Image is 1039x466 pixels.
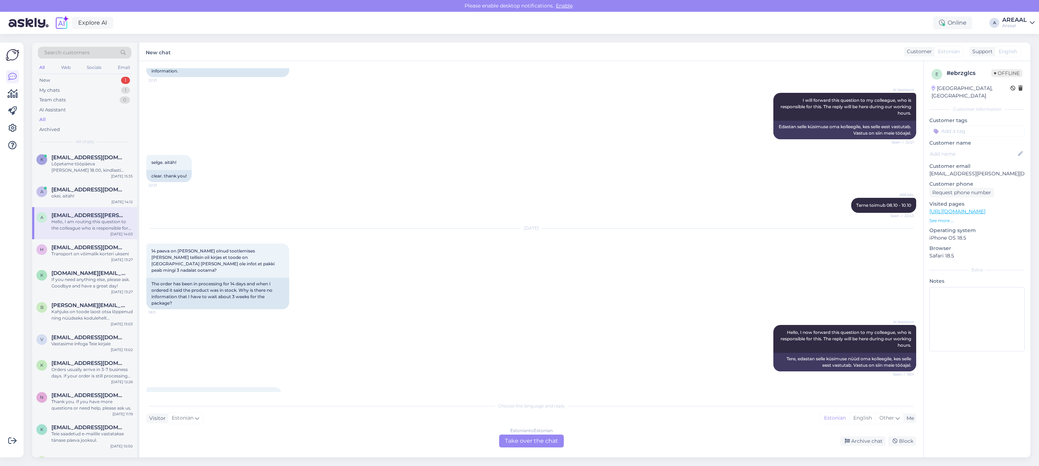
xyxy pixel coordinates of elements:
[887,87,914,92] span: AI Assistant
[929,106,1025,112] div: Customer information
[51,161,133,174] div: Lõpetame tööpäeva [PERSON_NAME] 18.00, kindlasti jõutakse ka selleni
[111,199,133,205] div: [DATE] 14:12
[146,170,192,182] div: clear. thank you!
[39,87,60,94] div: My chats
[904,48,932,55] div: Customer
[935,71,938,77] span: e
[51,244,126,251] span: helinakarhu@gmail.com
[773,121,916,139] div: Edastan selle küsimuse oma kolleegile, kes selle eest vastutab. Vastus on siin meie tööajal.
[929,200,1025,208] p: Visited pages
[51,431,133,444] div: Teie saadetud e-mailile vastatakse tänase päeva jooksul.
[51,186,126,193] span: armoaljas@gmail.com
[121,87,130,94] div: 1
[1002,23,1027,29] div: Areaal
[929,227,1025,234] p: Operating system
[51,399,133,411] div: Thank you. If you have more questions or need help, please ask us.
[929,277,1025,285] p: Notes
[856,202,911,208] span: Tarne toimub 08.10 - 10.10
[149,77,175,83] span: 22:21
[6,48,19,62] img: Askly Logo
[116,63,131,72] div: Email
[904,415,914,422] div: Me
[111,174,133,179] div: [DATE] 15:35
[1002,17,1027,23] div: AREAAL
[111,289,133,295] div: [DATE] 13:27
[780,330,912,348] span: Hello, I now forward this question to my colleague, who is responsible for this. The reply will b...
[39,126,60,133] div: Archived
[151,160,176,165] span: selge. aitäh!
[76,139,94,145] span: All chats
[146,415,166,422] div: Visitor
[51,251,133,257] div: Transport on võimalik korteri ukseni
[888,436,916,446] div: Block
[146,278,289,309] div: The order has been in processing for 14 days and when I ordered it said the product was in stock....
[929,117,1025,124] p: Customer tags
[938,48,960,55] span: Estonian
[112,411,133,417] div: [DATE] 11:19
[947,69,991,77] div: # ebrzglcs
[85,63,103,72] div: Socials
[929,245,1025,252] p: Browser
[51,360,126,366] span: ksenake@gmail.com
[51,276,133,289] div: If you need anything else, please ask. Goodbye and have a great day!
[849,413,875,424] div: English
[44,49,90,56] span: Search customers
[499,435,564,447] div: Take over the chat
[51,302,126,309] span: boriss.teder@mail.ee
[933,16,972,29] div: Online
[111,379,133,385] div: [DATE] 12:26
[51,193,133,199] div: okei, aitäh!
[51,154,126,161] span: kaiakardmaa@gmail.com
[929,267,1025,273] div: Extra
[111,257,133,262] div: [DATE] 13:27
[773,353,916,371] div: Tere, edastan selle küsimuse nüüd oma kolleegile, kes selle eest vastutab. Vastus on siin meie tö...
[40,395,44,400] span: n
[554,2,575,9] span: Enable
[51,341,133,347] div: Vastasime infoga Teie kirjale
[51,366,133,379] div: Orders usually arrive in 3-7 business days. If your order is still processing and you haven't hea...
[999,48,1017,55] span: English
[120,96,130,104] div: 0
[121,77,130,84] div: 1
[887,140,914,145] span: Seen ✓ 22:21
[51,270,126,276] span: kangoll.online@gmail.com
[51,219,133,231] div: Hello, I am routing this question to the colleague who is responsible for this topic. The reply m...
[969,48,993,55] div: Support
[929,170,1025,177] p: [EMAIL_ADDRESS][PERSON_NAME][DOMAIN_NAME]
[929,234,1025,242] p: iPhone OS 18.5
[39,77,50,84] div: New
[929,208,985,215] a: [URL][DOMAIN_NAME]
[40,215,44,220] span: a
[930,150,1017,158] input: Add name
[72,17,113,29] a: Explore AI
[929,252,1025,260] p: Safari 18.5
[149,182,175,188] span: 22:21
[54,15,69,30] img: explore-ai
[172,414,194,422] span: Estonian
[51,392,126,399] span: neringutea333@gmail.com
[110,231,133,237] div: [DATE] 14:03
[932,85,1010,100] div: [GEOGRAPHIC_DATA], [GEOGRAPHIC_DATA]
[887,192,914,197] span: AREAAL
[887,319,914,325] span: AI Assistant
[40,157,44,162] span: k
[111,321,133,327] div: [DATE] 13:03
[40,272,44,278] span: k
[929,139,1025,147] p: Customer name
[60,63,72,72] div: Web
[51,456,126,463] span: Sandra20@bk.ru
[146,403,916,409] div: Choose the language and reply
[887,372,914,377] span: Seen ✓ 18:11
[879,415,894,421] span: Other
[989,18,999,28] div: A
[39,96,66,104] div: Team chats
[40,189,44,194] span: a
[929,126,1025,136] input: Add a tag
[51,334,126,341] span: volstop13@gmail.com
[929,180,1025,188] p: Customer phone
[1002,17,1035,29] a: AREAALAreaal
[929,188,994,197] div: Request phone number
[51,212,126,219] span: annabel.kallas@gmail.com
[151,248,276,273] span: 14 paeva on [PERSON_NAME] olnud tootlemises [PERSON_NAME] tellisin oli kirjas et toode on [GEOGRA...
[929,162,1025,170] p: Customer email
